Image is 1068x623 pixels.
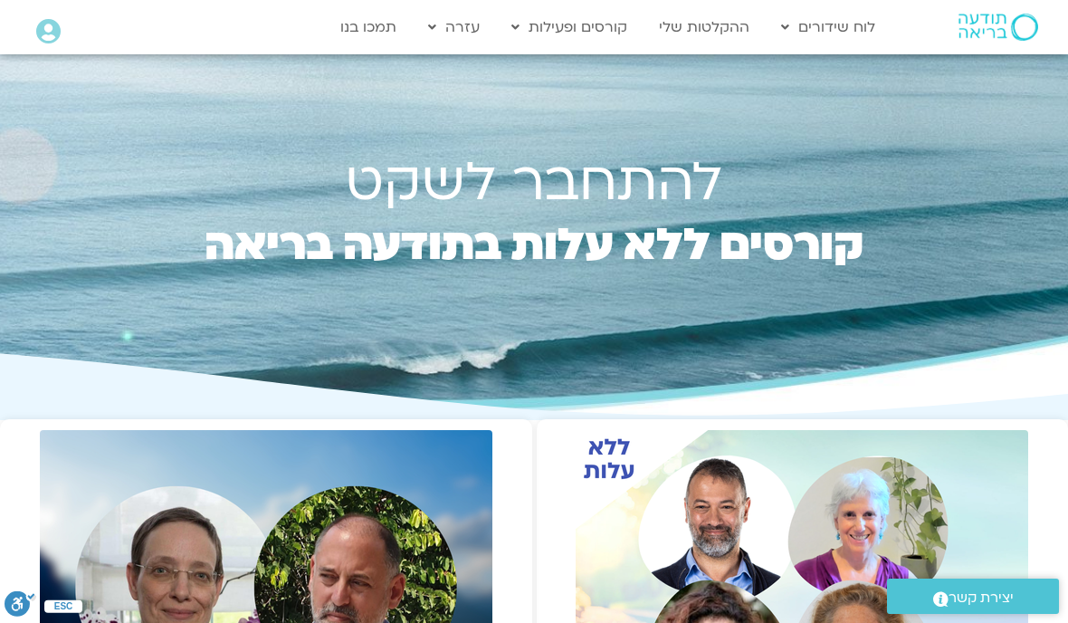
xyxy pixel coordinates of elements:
[772,10,884,44] a: לוח שידורים
[887,579,1059,614] a: יצירת קשר
[949,586,1014,610] span: יצירת קשר
[167,158,901,207] h1: להתחבר לשקט
[419,10,489,44] a: עזרה
[331,10,405,44] a: תמכו בנו
[958,14,1038,41] img: תודעה בריאה
[502,10,636,44] a: קורסים ופעילות
[167,225,901,307] h2: קורסים ללא עלות בתודעה בריאה
[650,10,758,44] a: ההקלטות שלי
